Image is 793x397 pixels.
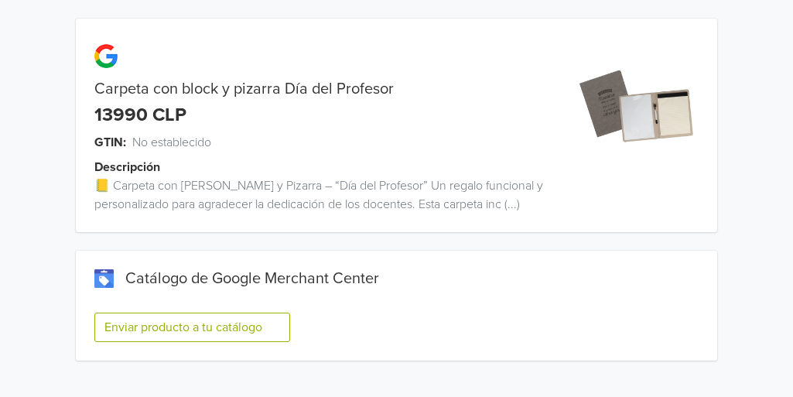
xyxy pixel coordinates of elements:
div: 13990 CLP [94,104,186,127]
span: GTIN: [94,133,126,152]
div: Carpeta con block y pizarra Día del Profesor [76,80,557,98]
div: Descripción [94,158,576,176]
img: product_image [579,50,696,166]
div: Catálogo de Google Merchant Center [94,269,699,288]
span: No establecido [132,133,211,152]
button: Enviar producto a tu catálogo [94,313,290,342]
div: 📒 Carpeta con [PERSON_NAME] y Pizarra – “Día del Profesor” Un regalo funcional y personalizado pa... [76,176,557,214]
